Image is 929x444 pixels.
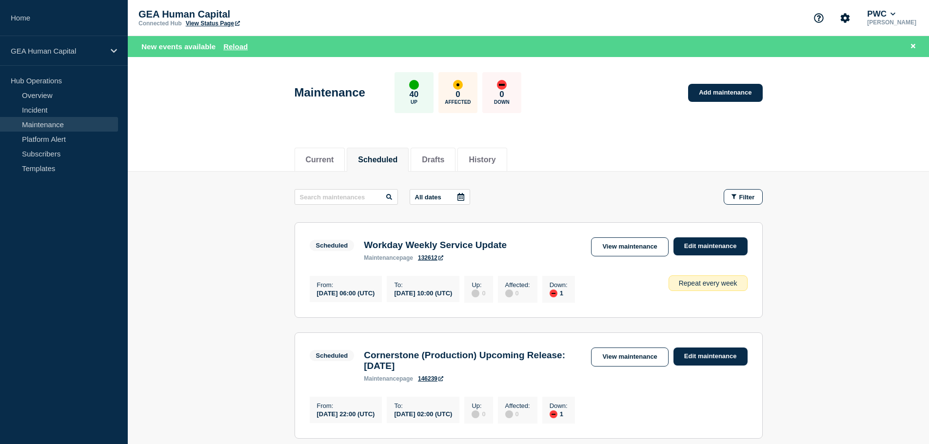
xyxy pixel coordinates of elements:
[673,237,748,255] a: Edit maintenance
[364,254,399,261] span: maintenance
[138,9,334,20] p: GEA Human Capital
[505,289,530,297] div: 0
[364,350,581,371] h3: Cornerstone (Production) Upcoming Release: [DATE]
[415,193,441,201] p: All dates
[835,8,855,28] button: Account settings
[394,281,452,289] p: To :
[364,240,507,251] h3: Workday Weekly Service Update
[317,281,375,289] p: From :
[505,409,530,418] div: 0
[688,84,762,102] a: Add maintenance
[505,290,513,297] div: disabled
[865,9,897,19] button: PWC
[497,80,507,90] div: down
[550,290,557,297] div: down
[472,289,485,297] div: 0
[865,19,918,26] p: [PERSON_NAME]
[317,402,375,409] p: From :
[295,86,365,99] h1: Maintenance
[317,289,375,297] div: [DATE] 06:00 (UTC)
[394,402,452,409] p: To :
[472,402,485,409] p: Up :
[364,375,413,382] p: page
[472,281,485,289] p: Up :
[411,99,417,105] p: Up
[472,410,479,418] div: disabled
[394,289,452,297] div: [DATE] 10:00 (UTC)
[499,90,504,99] p: 0
[550,409,568,418] div: 1
[364,254,413,261] p: page
[138,20,182,27] p: Connected Hub
[422,155,444,164] button: Drafts
[11,47,104,55] p: GEA Human Capital
[141,42,216,51] span: New events available
[358,155,397,164] button: Scheduled
[306,155,334,164] button: Current
[410,189,470,205] button: All dates
[186,20,240,27] a: View Status Page
[418,254,443,261] a: 132612
[418,375,443,382] a: 146239
[669,275,748,291] div: Repeat every week
[223,42,248,51] button: Reload
[364,375,399,382] span: maintenance
[591,237,668,256] a: View maintenance
[316,242,348,249] div: Scheduled
[591,347,668,367] a: View maintenance
[550,402,568,409] p: Down :
[550,281,568,289] p: Down :
[455,90,460,99] p: 0
[505,410,513,418] div: disabled
[409,90,418,99] p: 40
[453,80,463,90] div: affected
[409,80,419,90] div: up
[295,189,398,205] input: Search maintenances
[739,193,755,201] span: Filter
[394,409,452,418] div: [DATE] 02:00 (UTC)
[494,99,510,105] p: Down
[316,352,348,359] div: Scheduled
[317,409,375,418] div: [DATE] 22:00 (UTC)
[445,99,471,105] p: Affected
[809,8,829,28] button: Support
[505,402,530,409] p: Affected :
[505,281,530,289] p: Affected :
[673,347,748,366] a: Edit maintenance
[724,189,763,205] button: Filter
[550,410,557,418] div: down
[469,155,495,164] button: History
[472,290,479,297] div: disabled
[550,289,568,297] div: 1
[472,409,485,418] div: 0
